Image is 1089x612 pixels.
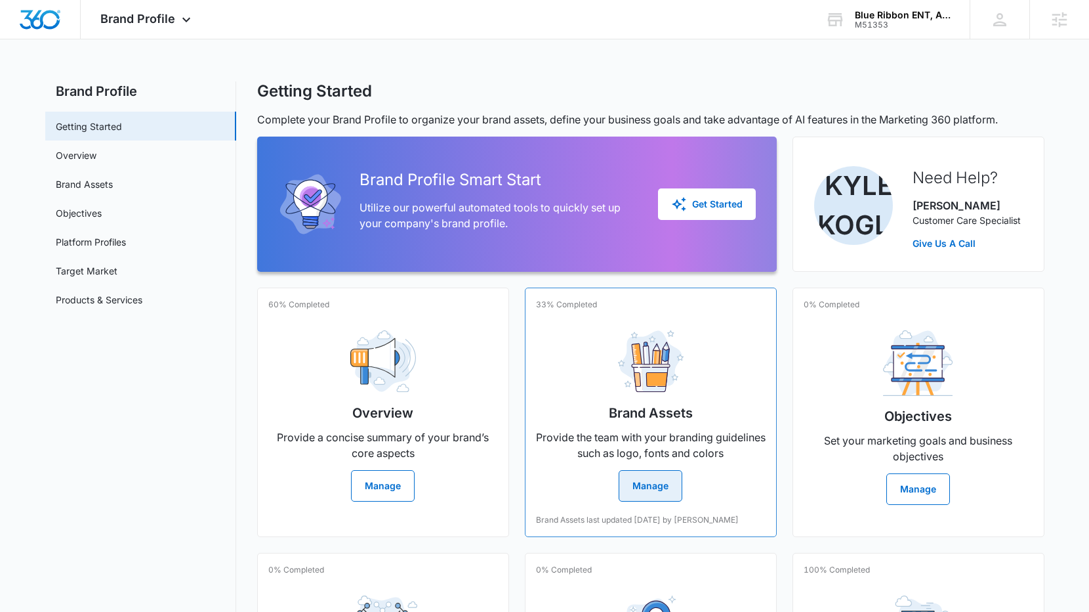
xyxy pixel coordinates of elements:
[268,299,329,311] p: 60% Completed
[536,429,766,461] p: Provide the team with your branding guidelines such as logo, fonts and colors
[855,10,951,20] div: account name
[351,470,415,502] button: Manage
[619,470,682,502] button: Manage
[884,406,952,426] h2: Objectives
[525,288,777,537] a: 33% CompletedBrand AssetsProvide the team with your branding guidelines such as logo, fonts and c...
[257,288,509,537] a: 60% CompletedOverviewProvide a concise summary of your brand’s core aspectsManage
[804,564,870,576] p: 100% Completed
[360,168,637,192] h2: Brand Profile Smart Start
[855,20,951,30] div: account id
[257,81,372,101] h1: Getting Started
[352,403,413,423] h2: Overview
[609,403,693,423] h2: Brand Assets
[257,112,1044,127] p: Complete your Brand Profile to organize your brand assets, define your business goals and take ad...
[536,514,739,526] p: Brand Assets last updated [DATE] by [PERSON_NAME]
[56,177,113,191] a: Brand Assets
[56,293,142,307] a: Products & Services
[268,564,324,576] p: 0% Completed
[56,120,122,133] a: Getting Started
[792,288,1044,537] a: 0% CompletedObjectivesSet your marketing goals and business objectivesManage
[804,433,1033,464] p: Set your marketing goals and business objectives
[56,148,96,162] a: Overview
[45,81,236,101] h2: Brand Profile
[56,235,126,249] a: Platform Profiles
[536,299,597,311] p: 33% Completed
[913,213,1021,227] p: Customer Care Specialist
[268,429,498,461] p: Provide a concise summary of your brand’s core aspects
[671,196,743,212] div: Get Started
[56,206,102,220] a: Objectives
[913,166,1021,190] h2: Need Help?
[913,236,1021,250] a: Give Us A Call
[56,264,117,278] a: Target Market
[913,198,1021,213] p: [PERSON_NAME]
[886,473,950,505] button: Manage
[804,299,859,311] p: 0% Completed
[536,564,592,576] p: 0% Completed
[658,188,756,220] button: Get Started
[100,12,175,26] span: Brand Profile
[814,166,893,245] img: Kyle Kogl
[360,200,637,231] p: Utilize our powerful automated tools to quickly set up your company's brand profile.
